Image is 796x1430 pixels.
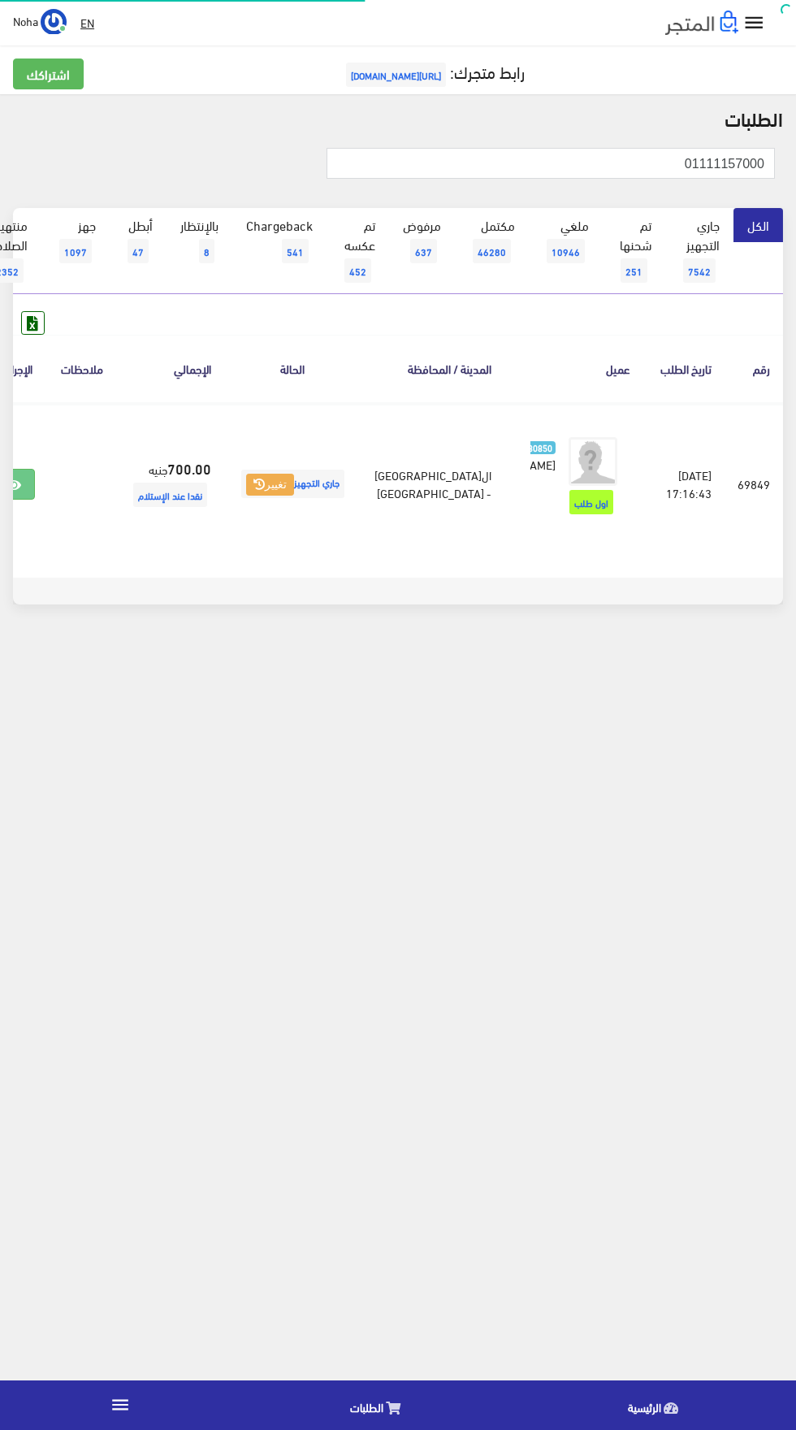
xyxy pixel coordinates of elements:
[241,470,344,498] span: جاري التجهيز
[13,107,783,128] h2: الطلبات
[80,12,94,32] u: EN
[224,335,361,402] th: الحالة
[518,1384,796,1426] a: الرئيسية
[504,335,643,402] th: عميل
[389,208,455,275] a: مرفوض637
[603,208,665,294] a: تم شحنها251
[133,483,207,507] span: نقدا عند الإستلام
[344,258,371,283] span: 452
[199,239,214,263] span: 8
[733,208,783,242] a: الكل
[128,239,149,263] span: 47
[116,403,224,565] td: جنيه
[327,208,389,294] a: تم عكسه452
[569,490,613,514] span: اول طلب
[547,239,585,263] span: 10946
[167,457,211,479] strong: 700.00
[683,258,716,283] span: 7542
[110,1394,131,1415] i: 
[643,403,725,565] td: [DATE] 17:16:43
[13,8,67,34] a: ... Noha
[455,208,529,275] a: مكتمل46280
[621,258,647,283] span: 251
[240,1384,518,1426] a: الطلبات
[524,441,556,455] span: 30850
[48,335,116,402] th: ملاحظات
[282,239,309,263] span: 541
[725,403,783,565] td: 69849
[410,239,437,263] span: 637
[569,437,617,486] img: avatar.png
[361,335,504,402] th: المدينة / المحافظة
[342,56,525,86] a: رابط متجرك:[URL][DOMAIN_NAME]
[350,1397,383,1417] span: الطلبات
[59,239,92,263] span: 1097
[13,58,84,89] a: اشتراكك
[167,208,232,275] a: بالإنتظار8
[41,9,67,35] img: ...
[116,335,224,402] th: اﻹجمالي
[665,11,738,35] img: .
[246,474,294,496] button: تغيير
[361,403,504,565] td: ال[GEOGRAPHIC_DATA] - [GEOGRAPHIC_DATA]
[110,208,167,275] a: أبطل47
[742,11,766,35] i: 
[725,335,783,402] th: رقم
[529,208,603,275] a: ملغي10946
[665,208,733,294] a: جاري التجهيز7542
[628,1397,661,1417] span: الرئيسية
[327,148,775,179] input: بحث ( رقم الطلب, رقم الهاتف, الإسم, البريد اﻹلكتروني )...
[13,11,38,31] span: Noha
[473,239,511,263] span: 46280
[74,8,101,37] a: EN
[346,63,446,87] span: [URL][DOMAIN_NAME]
[530,437,556,473] a: 30850 [PERSON_NAME]
[232,208,327,275] a: Chargeback541
[643,335,725,402] th: تاريخ الطلب
[41,208,110,275] a: جهز1097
